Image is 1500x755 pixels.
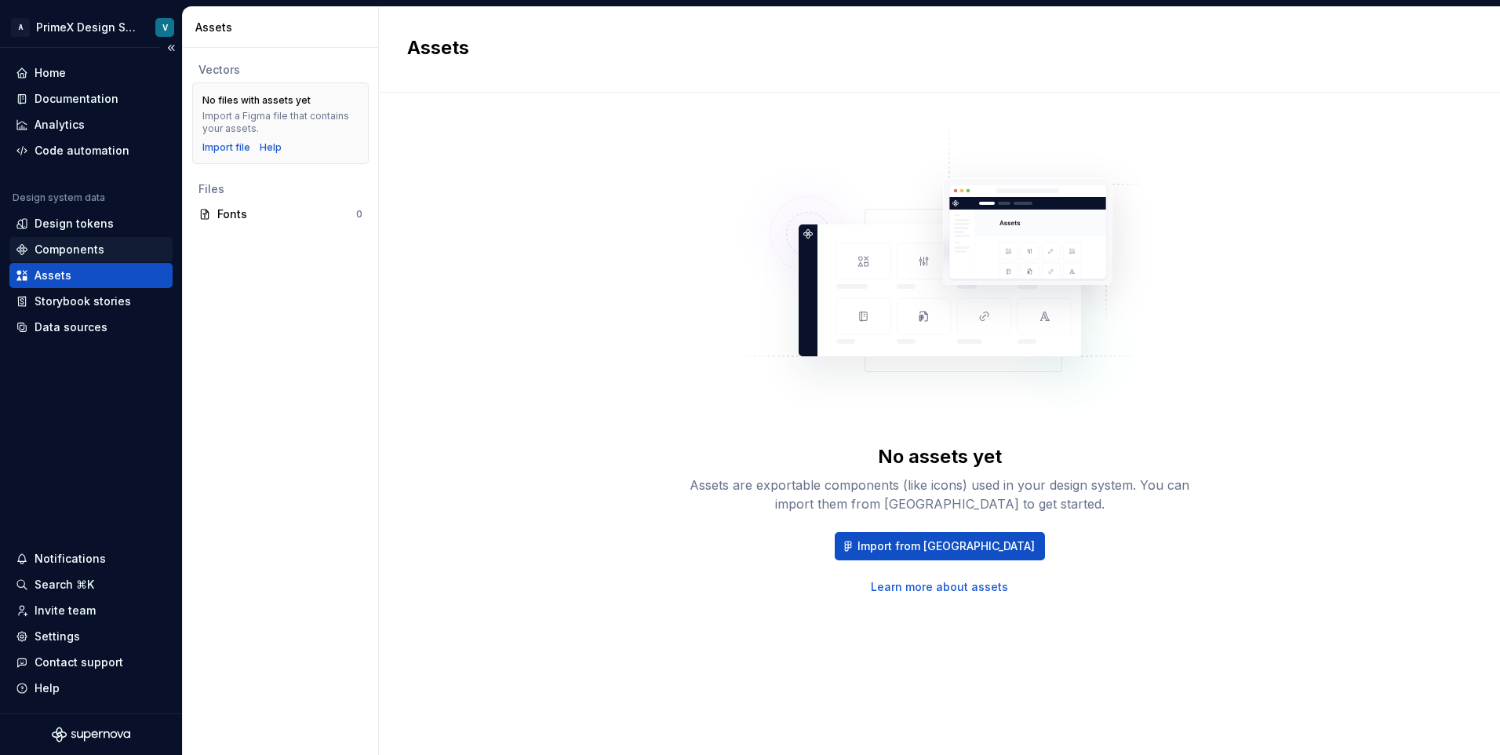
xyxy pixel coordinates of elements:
div: A [11,18,30,37]
div: Documentation [35,91,118,107]
a: Learn more about assets [871,579,1008,595]
div: 0 [356,208,362,221]
button: Import from [GEOGRAPHIC_DATA] [835,532,1045,560]
a: Code automation [9,138,173,163]
div: Notifications [35,551,106,567]
a: Assets [9,263,173,288]
div: Design tokens [35,216,114,232]
div: Components [35,242,104,257]
button: Import file [202,141,250,154]
button: Help [9,676,173,701]
a: Invite team [9,598,173,623]
div: PrimeX Design System [36,20,137,35]
a: Fonts0 [192,202,369,227]
div: No assets yet [878,444,1002,469]
button: Search ⌘K [9,572,173,597]
a: Help [260,141,282,154]
h2: Assets [407,35,1453,60]
a: Documentation [9,86,173,111]
div: Design system data [13,191,105,204]
div: Search ⌘K [35,577,94,593]
button: Notifications [9,546,173,571]
div: Contact support [35,655,123,670]
div: Data sources [35,319,107,335]
div: Assets are exportable components (like icons) used in your design system. You can import them fro... [689,476,1191,513]
div: No files with assets yet [202,94,311,107]
div: Files [198,181,362,197]
a: Settings [9,624,173,649]
a: Data sources [9,315,173,340]
div: Settings [35,629,80,644]
a: Design tokens [9,211,173,236]
div: Vectors [198,62,362,78]
div: Storybook stories [35,294,131,309]
div: Invite team [35,603,96,618]
a: Storybook stories [9,289,173,314]
a: Analytics [9,112,173,137]
div: Home [35,65,66,81]
span: Import from [GEOGRAPHIC_DATA] [857,538,1035,554]
a: Home [9,60,173,86]
button: APrimeX Design SystemV [3,10,179,44]
div: Assets [35,268,71,283]
button: Collapse sidebar [160,37,182,59]
div: Code automation [35,143,129,159]
button: Contact support [9,650,173,675]
div: Analytics [35,117,85,133]
div: Import a Figma file that contains your assets. [202,110,359,135]
div: V [162,21,168,34]
svg: Supernova Logo [52,727,130,742]
div: Assets [195,20,372,35]
div: Help [35,680,60,696]
a: Components [9,237,173,262]
div: Fonts [217,206,356,222]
